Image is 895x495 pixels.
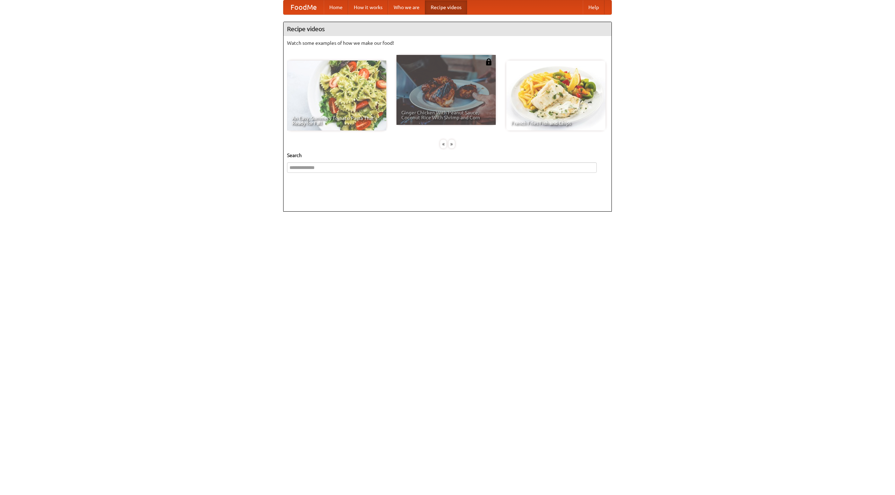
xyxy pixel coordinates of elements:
[485,58,492,65] img: 483408.png
[287,152,608,159] h5: Search
[324,0,348,14] a: Home
[583,0,604,14] a: Help
[449,140,455,148] div: »
[425,0,467,14] a: Recipe videos
[440,140,446,148] div: «
[287,61,386,130] a: An Easy, Summery Tomato Pasta That's Ready for Fall
[348,0,388,14] a: How it works
[284,22,611,36] h4: Recipe videos
[287,40,608,47] p: Watch some examples of how we make our food!
[292,116,381,126] span: An Easy, Summery Tomato Pasta That's Ready for Fall
[388,0,425,14] a: Who we are
[506,61,606,130] a: French Fries Fish and Chips
[511,121,601,126] span: French Fries Fish and Chips
[284,0,324,14] a: FoodMe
